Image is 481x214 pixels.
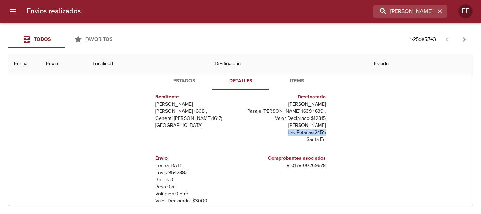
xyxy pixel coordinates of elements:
span: Favoritos [85,36,112,42]
sup: 3 [186,190,188,195]
span: Items [273,77,321,86]
th: Destinatario [209,54,368,74]
p: Las Petacas ( 2451 ) [243,129,326,136]
span: Todos [34,36,51,42]
th: Fecha [8,54,40,74]
button: menu [4,3,21,20]
p: [PERSON_NAME] [155,101,238,108]
p: Peso: 0 kg [155,183,238,190]
p: [PERSON_NAME] 1608 , [155,108,238,115]
p: Bultos: 3 [155,176,238,183]
p: R - 0178 - 00269678 [243,162,326,169]
h6: Destinatario [243,93,326,101]
h6: Envios realizados [27,6,81,17]
div: Tabs Envios [8,31,121,48]
p: Volumen: 0.8 m [155,190,238,197]
h6: Envio [155,154,238,162]
th: Envio [40,54,87,74]
p: General [PERSON_NAME] ( 1617 ) [155,115,238,122]
span: Pagina siguiente [456,31,473,48]
input: buscar [373,5,435,18]
p: Pasaje [PERSON_NAME] 1639 1639 , Valor Declarado $12815 [PERSON_NAME] [243,108,326,129]
span: Estados [160,77,208,86]
p: Valor Declarado: $ 3000 [155,197,238,204]
p: [PERSON_NAME] [243,101,326,108]
p: Envío: 9547882 [155,169,238,176]
p: 1 - 25 de 5.743 [410,36,436,43]
th: Estado [368,54,473,74]
div: EE [458,4,473,18]
p: [GEOGRAPHIC_DATA] [155,122,238,129]
h6: Comprobantes asociados [243,154,326,162]
div: Tabs detalle de guia [156,73,325,90]
h6: Remitente [155,93,238,101]
p: Fecha: [DATE] [155,162,238,169]
div: Abrir información de usuario [458,4,473,18]
span: Detalles [217,77,264,86]
span: Pagina anterior [439,36,456,43]
th: Localidad [87,54,209,74]
p: Santa Fe [243,136,326,143]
